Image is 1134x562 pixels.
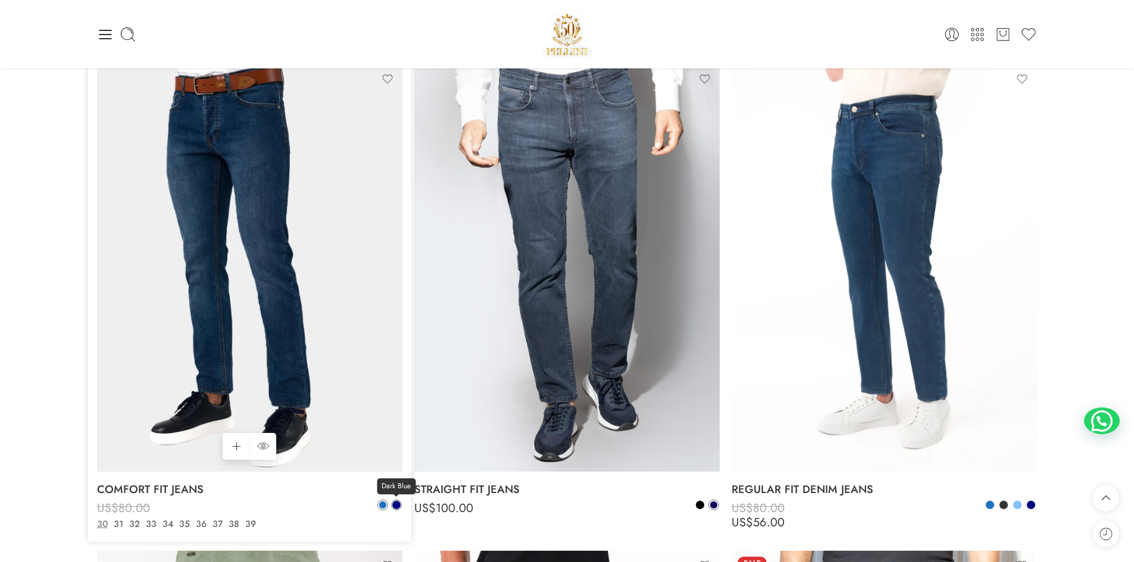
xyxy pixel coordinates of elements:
[176,517,193,531] a: 35
[94,517,111,531] a: 30
[249,433,276,460] a: QUICK SHOP
[732,478,1037,501] a: REGULAR FIT DENIM JEANS
[414,500,436,517] span: US$
[998,500,1009,510] a: Dark grey
[97,478,402,501] a: COMFORT FIT JEANS
[391,500,402,510] a: Dark Blue
[1012,500,1023,510] a: Light Blue
[732,500,753,517] span: US$
[732,514,753,531] span: US$
[226,517,242,531] a: 38
[985,500,995,510] a: Blue
[414,500,473,517] bdi: 100.00
[242,517,259,531] a: 39
[143,517,160,531] a: 33
[126,517,143,531] a: 32
[97,500,150,517] bdi: 80.00
[377,478,416,494] span: Dark Blue
[97,500,118,517] span: US$
[1026,500,1036,510] a: Navy
[414,478,720,501] a: STRAIGHT FIT JEANS
[377,500,388,510] a: Blue
[111,517,126,531] a: 31
[210,517,226,531] a: 37
[732,514,785,531] bdi: 56.00
[193,517,210,531] a: 36
[542,9,593,59] img: Pellini
[223,433,249,460] a: Select options for “COMFORT FIT JEANS”
[97,514,118,531] span: US$
[160,517,176,531] a: 34
[732,500,785,517] bdi: 80.00
[542,9,593,59] a: Pellini -
[1020,26,1037,43] a: Wishlist
[995,26,1011,43] a: Cart
[97,514,150,531] bdi: 56.00
[944,26,960,43] a: Login / Register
